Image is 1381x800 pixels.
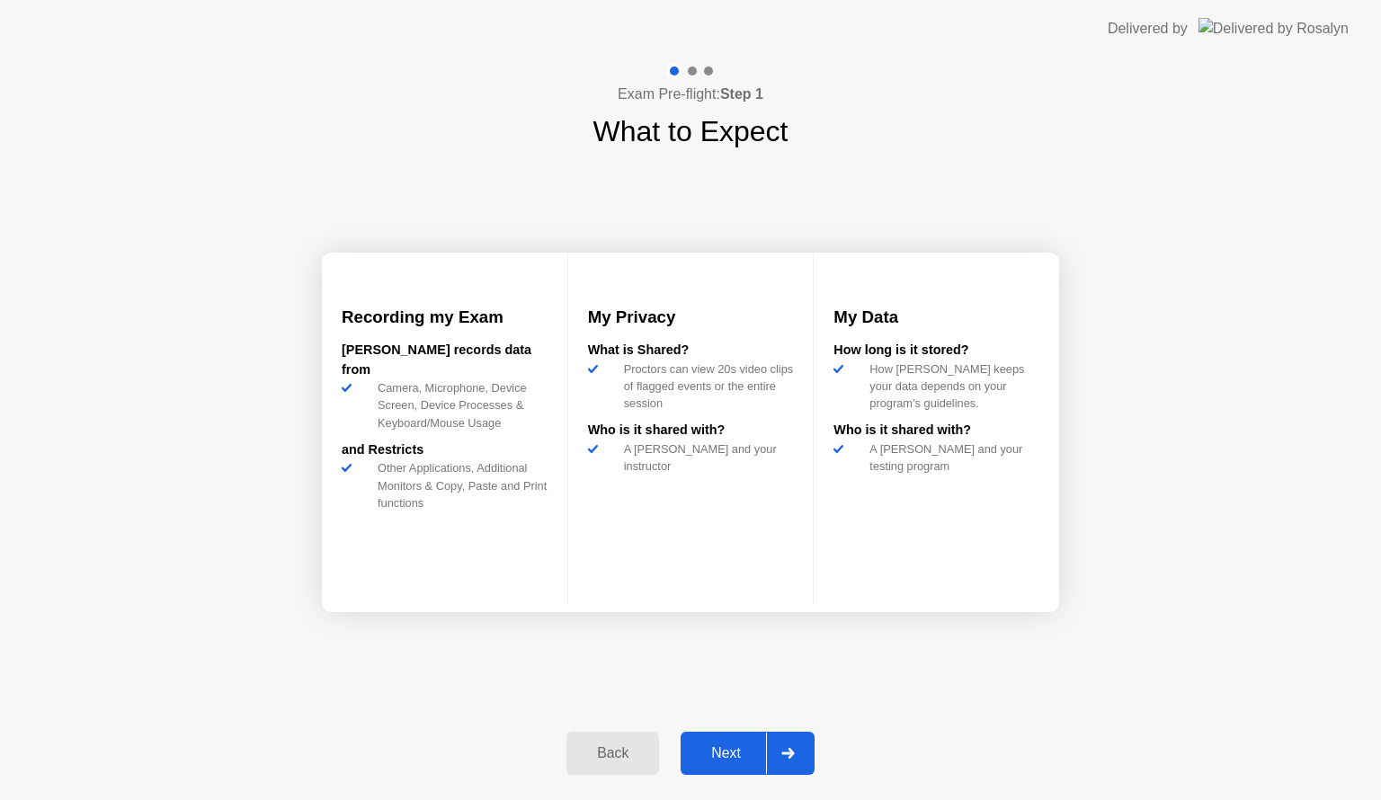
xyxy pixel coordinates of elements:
h3: My Privacy [588,305,794,330]
div: Who is it shared with? [588,421,794,440]
div: Camera, Microphone, Device Screen, Device Processes & Keyboard/Mouse Usage [370,379,548,431]
div: Proctors can view 20s video clips of flagged events or the entire session [617,360,794,413]
h4: Exam Pre-flight: [618,84,763,105]
div: Back [572,745,654,761]
div: A [PERSON_NAME] and your instructor [617,440,794,475]
div: Who is it shared with? [833,421,1039,440]
button: Next [681,732,815,775]
div: What is Shared? [588,341,794,360]
div: Other Applications, Additional Monitors & Copy, Paste and Print functions [370,459,548,511]
h3: My Data [833,305,1039,330]
img: Delivered by Rosalyn [1198,18,1349,39]
div: How long is it stored? [833,341,1039,360]
h1: What to Expect [593,110,789,153]
div: Delivered by [1108,18,1188,40]
div: Next [686,745,766,761]
div: [PERSON_NAME] records data from [342,341,548,379]
h3: Recording my Exam [342,305,548,330]
div: and Restricts [342,440,548,460]
div: A [PERSON_NAME] and your testing program [862,440,1039,475]
div: How [PERSON_NAME] keeps your data depends on your program’s guidelines. [862,360,1039,413]
button: Back [566,732,659,775]
b: Step 1 [720,86,763,102]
